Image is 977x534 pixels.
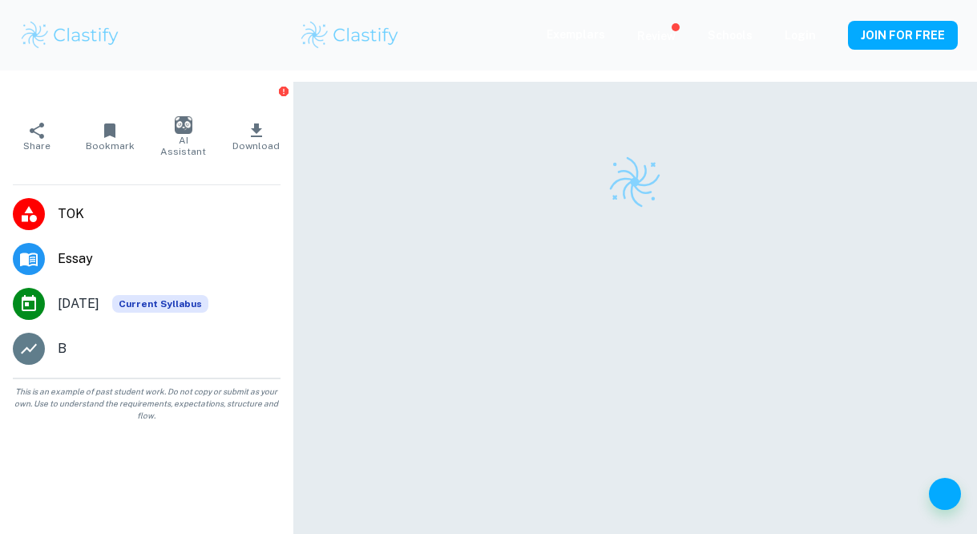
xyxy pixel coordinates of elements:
img: Clastify logo [299,19,401,51]
button: Report issue [278,85,290,97]
span: Essay [58,249,281,269]
button: JOIN FOR FREE [848,21,958,50]
span: Share [23,140,50,152]
a: Schools [708,29,753,42]
button: Help and Feedback [929,478,961,510]
p: Exemplars [547,26,605,43]
span: AI Assistant [156,135,210,157]
span: This is an example of past student work. Do not copy or submit as your own. Use to understand the... [6,386,287,422]
span: Bookmark [86,140,135,152]
a: Login [785,29,816,42]
p: Review [637,27,676,45]
span: TOK [58,204,281,224]
span: Download [232,140,280,152]
img: Clastify logo [19,19,121,51]
button: AI Assistant [147,114,220,159]
span: [DATE] [58,294,99,314]
span: Current Syllabus [112,295,208,313]
div: This exemplar is based on the current syllabus. Feel free to refer to it for inspiration/ideas wh... [112,295,208,313]
button: Bookmark [73,114,146,159]
img: Clastify logo [607,154,663,210]
p: B [58,339,67,358]
button: Download [220,114,293,159]
img: AI Assistant [175,116,192,134]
